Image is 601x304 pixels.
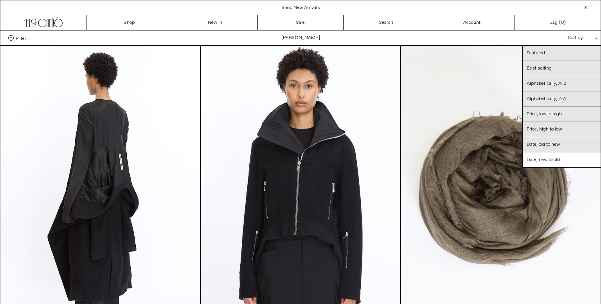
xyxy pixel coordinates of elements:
[344,15,429,30] a: Search
[522,30,593,45] div: Sort by
[172,15,258,30] a: New In
[523,137,601,152] a: Date, old to new
[523,152,601,167] a: Date, new to old
[429,15,515,30] a: Account
[515,15,601,30] a: Bag ()
[282,5,320,11] a: Shop New Arrivals
[523,61,601,76] a: Best selling
[523,46,601,61] a: Featured
[523,122,601,137] a: Price, high to low
[523,76,601,91] a: Alphabetically, A-Z
[523,107,601,122] a: Price, low to high
[258,15,344,30] a: Sale
[86,15,172,30] a: Shop
[561,19,566,26] span: )
[523,91,601,107] a: Alphabetically, Z-A
[561,20,564,26] span: 0
[16,35,26,41] span: Filter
